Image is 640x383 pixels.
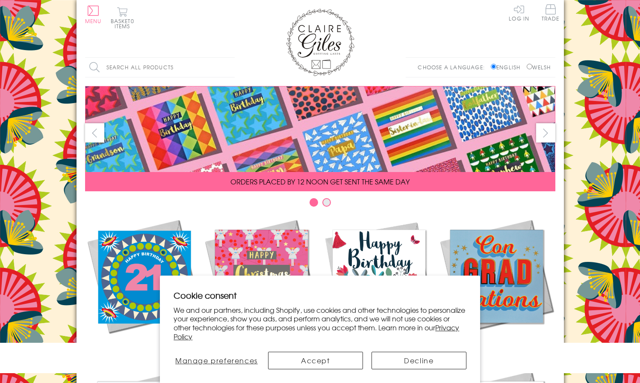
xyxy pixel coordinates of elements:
[418,63,489,71] p: Choose a language:
[230,176,410,187] span: ORDERS PLACED BY 12 NOON GET SENT THE SAME DAY
[527,63,551,71] label: Welsh
[115,341,171,352] span: New Releases
[203,217,320,352] a: Christmas
[85,217,203,352] a: New Releases
[174,352,259,369] button: Manage preferences
[85,198,555,211] div: Carousel Pagination
[372,352,466,369] button: Decline
[85,6,102,24] button: Menu
[509,4,529,21] a: Log In
[85,58,235,77] input: Search all products
[115,17,134,30] span: 0 items
[85,123,104,143] button: prev
[438,217,555,352] a: Academic
[536,123,555,143] button: next
[475,341,519,352] span: Academic
[85,17,102,25] span: Menu
[174,289,466,301] h2: Cookie consent
[320,217,438,352] a: Birthdays
[491,64,496,69] input: English
[174,322,459,341] a: Privacy Policy
[542,4,560,21] span: Trade
[527,64,532,69] input: Welsh
[174,306,466,341] p: We and our partners, including Shopify, use cookies and other technologies to personalize your ex...
[175,355,258,365] span: Manage preferences
[286,9,354,76] img: Claire Giles Greetings Cards
[542,4,560,23] a: Trade
[310,198,318,207] button: Carousel Page 1 (Current Slide)
[322,198,331,207] button: Carousel Page 2
[268,352,363,369] button: Accept
[226,58,235,77] input: Search
[491,63,525,71] label: English
[111,7,134,29] button: Basket0 items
